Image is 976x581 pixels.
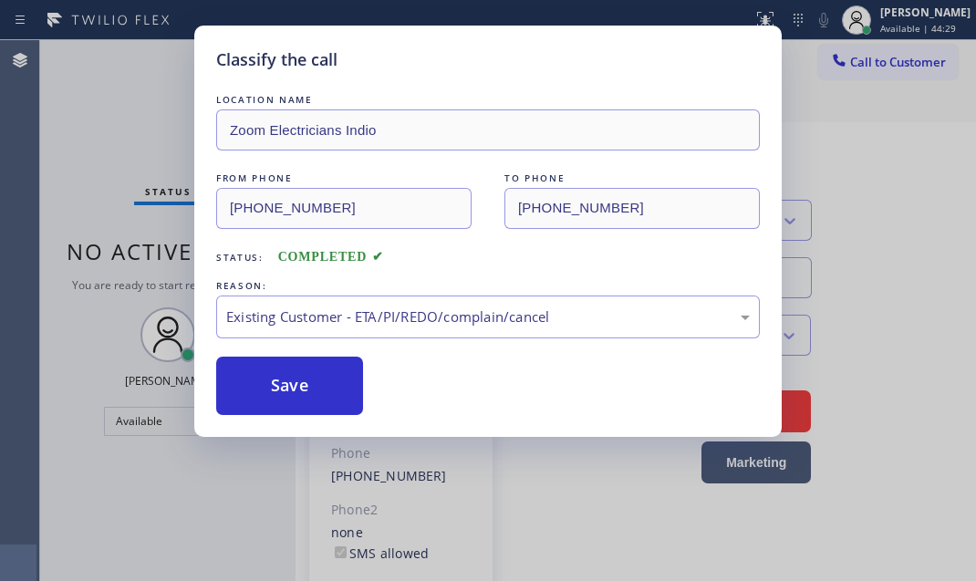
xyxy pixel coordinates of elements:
span: COMPLETED [278,250,384,264]
div: TO PHONE [504,169,760,188]
div: LOCATION NAME [216,90,760,109]
div: REASON: [216,276,760,296]
button: Save [216,357,363,415]
input: To phone [504,188,760,229]
h5: Classify the call [216,47,337,72]
div: FROM PHONE [216,169,472,188]
div: Existing Customer - ETA/PI/REDO/complain/cancel [226,306,750,327]
input: From phone [216,188,472,229]
span: Status: [216,251,264,264]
